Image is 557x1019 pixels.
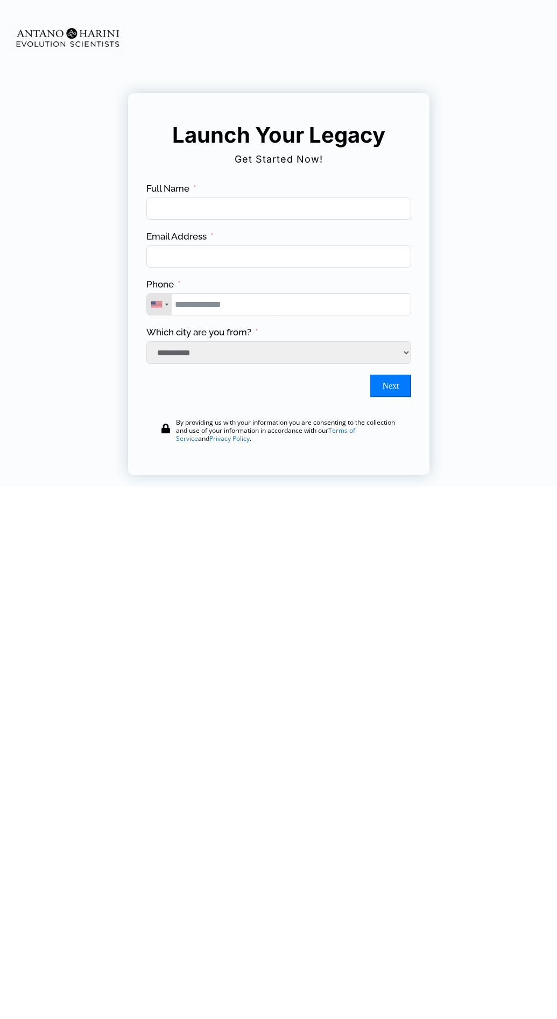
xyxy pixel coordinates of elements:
label: Full Name [146,182,196,195]
img: Evolution-Scientist (2) [11,22,124,53]
h2: Get Started Now! [145,150,413,169]
label: Email Address [146,230,214,243]
a: Terms of Service [176,426,355,443]
h5: Launch Your Legacy [166,122,391,149]
label: Phone [146,278,181,291]
select: Which city are you from? [146,341,411,364]
input: Phone [146,293,411,315]
div: By providing us with your information you are consenting to the collection and use of your inform... [176,418,402,442]
div: Telephone country code [147,294,172,315]
a: Privacy Policy [209,434,250,443]
button: Next [370,375,411,397]
label: Which city are you from? [146,326,258,339]
input: Email Address [146,245,411,268]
